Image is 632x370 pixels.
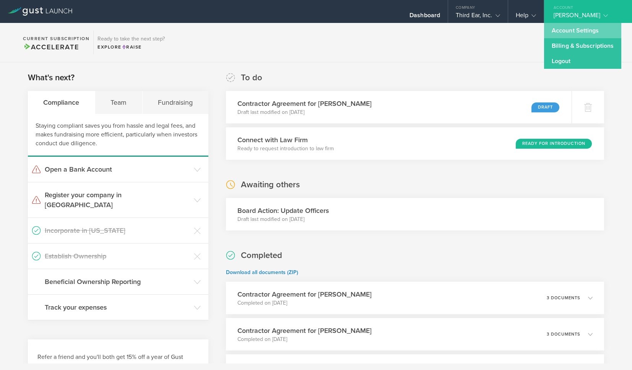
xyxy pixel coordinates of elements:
a: Download all documents (ZIP) [226,269,298,276]
p: 3 documents [547,332,580,336]
h3: Contractor Agreement for [PERSON_NAME] [237,99,372,109]
h3: Register your company in [GEOGRAPHIC_DATA] [45,190,190,210]
h2: Current Subscription [23,36,89,41]
h3: Contractor Agreement for [PERSON_NAME] [237,326,372,336]
div: Ready to take the next step?ExploreRaise [93,31,169,54]
h3: Board Action: Update Officers [237,206,329,216]
div: Contractor Agreement for [PERSON_NAME]Draft last modified on [DATE]Draft [226,91,572,123]
h3: Open a Bank Account [45,164,190,174]
div: Compliance [28,91,95,114]
h3: Beneficial Ownership Reporting [45,277,190,287]
h3: Contractor Agreement for [PERSON_NAME] [237,289,372,299]
h3: Connect with Law Firm [237,135,334,145]
div: Fundraising [143,91,208,114]
h3: Track your expenses [45,302,190,312]
p: Draft last modified on [DATE] [237,216,329,223]
div: Third Ear, Inc. [456,11,500,23]
p: Draft last modified on [DATE] [237,109,372,116]
span: Raise [122,44,142,50]
h3: Ready to take the next step? [97,36,165,42]
p: Ready to request introduction to law firm [237,145,334,153]
h2: Completed [241,250,282,261]
div: Explore [97,44,165,50]
h2: Awaiting others [241,179,300,190]
h2: What's next? [28,72,75,83]
div: [PERSON_NAME] [554,11,619,23]
div: Ready for Introduction [516,139,592,149]
p: Completed on [DATE] [237,336,372,343]
p: Completed on [DATE] [237,299,372,307]
div: Help [516,11,536,23]
div: Team [95,91,143,114]
div: Staying compliant saves you from hassle and legal fees, and makes fundraising more efficient, par... [28,114,208,157]
span: Accelerate [23,43,79,51]
div: Connect with Law FirmReady to request introduction to law firmReady for Introduction [226,127,604,160]
p: 3 documents [547,296,580,300]
h3: Establish Ownership [45,251,190,261]
h3: Incorporate in [US_STATE] [45,226,190,235]
div: Draft [531,102,559,112]
div: Dashboard [409,11,440,23]
h2: To do [241,72,262,83]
